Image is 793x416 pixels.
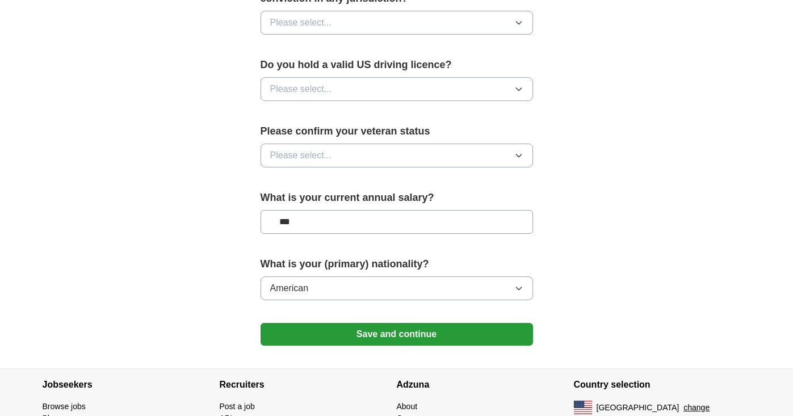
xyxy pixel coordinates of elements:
[597,402,679,414] span: [GEOGRAPHIC_DATA]
[261,57,533,73] label: Do you hold a valid US driving licence?
[261,257,533,272] label: What is your (primary) nationality?
[270,149,332,162] span: Please select...
[683,402,710,414] button: change
[574,401,592,414] img: US flag
[270,281,309,295] span: American
[261,276,533,300] button: American
[261,11,533,35] button: Please select...
[261,323,533,346] button: Save and continue
[270,82,332,96] span: Please select...
[261,77,533,101] button: Please select...
[261,144,533,167] button: Please select...
[43,402,86,411] a: Browse jobs
[220,402,255,411] a: Post a job
[261,190,533,205] label: What is your current annual salary?
[270,16,332,30] span: Please select...
[261,124,533,139] label: Please confirm your veteran status
[397,402,418,411] a: About
[574,369,751,401] h4: Country selection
